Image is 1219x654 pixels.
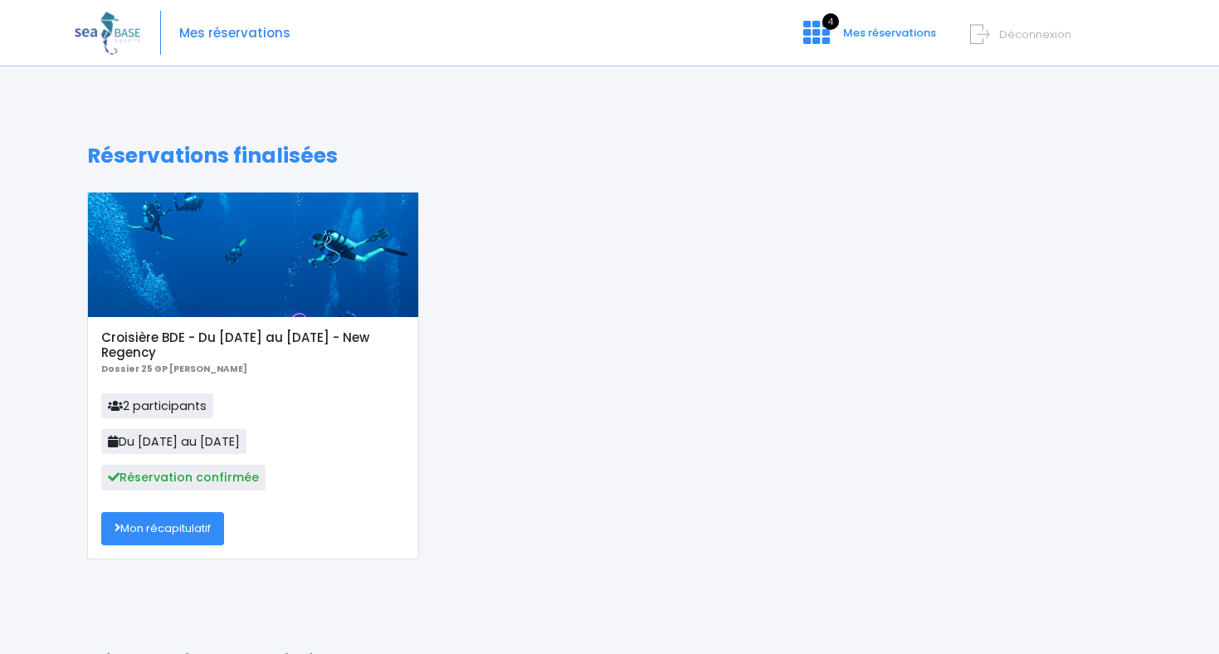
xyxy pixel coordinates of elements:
[101,330,404,360] h5: Croisière BDE - Du [DATE] au [DATE] - New Regency
[87,144,1132,168] h1: Réservations finalisées
[843,25,936,41] span: Mes réservations
[101,393,213,418] span: 2 participants
[101,465,266,490] span: Réservation confirmée
[999,27,1071,42] span: Déconnexion
[822,13,839,30] span: 4
[101,363,247,375] b: Dossier 25 GP [PERSON_NAME]
[101,512,224,545] a: Mon récapitulatif
[101,429,246,454] span: Du [DATE] au [DATE]
[790,31,946,46] a: 4 Mes réservations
